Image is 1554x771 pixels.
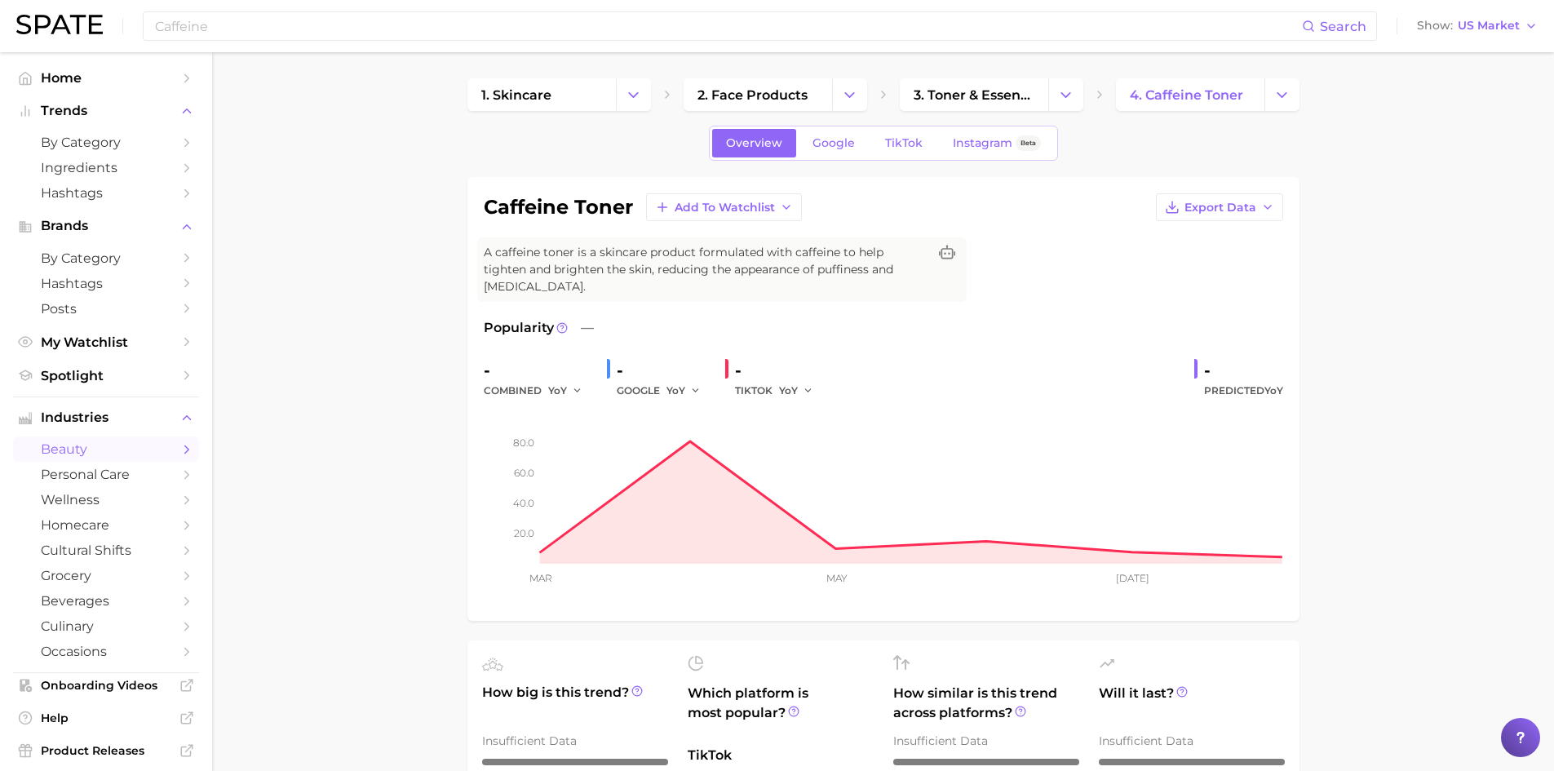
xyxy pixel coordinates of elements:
span: 4. caffeine toner [1130,87,1243,103]
div: - [735,357,825,383]
span: Will it last? [1099,684,1285,723]
span: Popularity [484,318,554,338]
a: Onboarding Videos [13,673,199,698]
span: wellness [41,492,171,507]
span: YoY [779,383,798,397]
span: Google [812,136,855,150]
span: occasions [41,644,171,659]
span: My Watchlist [41,335,171,350]
span: TikTok [885,136,923,150]
span: Ingredients [41,160,171,175]
span: YoY [1264,384,1283,397]
button: Change Category [1048,78,1083,111]
button: YoY [779,381,814,401]
a: Home [13,65,199,91]
div: - [617,357,712,383]
a: 3. toner & essence products [900,78,1048,111]
h1: caffeine toner [484,197,633,217]
span: cultural shifts [41,543,171,558]
span: Help [41,711,171,725]
a: 2. face products [684,78,832,111]
span: Spotlight [41,368,171,383]
span: culinary [41,618,171,634]
div: - [484,357,594,383]
span: 1. skincare [481,87,551,103]
div: Insufficient Data [1099,731,1285,751]
a: beauty [13,436,199,462]
span: homecare [41,517,171,533]
a: 4. caffeine toner [1116,78,1264,111]
a: homecare [13,512,199,538]
span: beverages [41,593,171,609]
span: Add to Watchlist [675,201,775,215]
a: by Category [13,130,199,155]
a: Posts [13,296,199,321]
span: Home [41,70,171,86]
span: Instagram [953,136,1012,150]
span: Industries [41,410,171,425]
span: How similar is this trend across platforms? [893,684,1079,723]
button: Change Category [1264,78,1299,111]
a: by Category [13,246,199,271]
span: 3. toner & essence products [914,87,1034,103]
a: InstagramBeta [939,129,1055,157]
span: 2. face products [697,87,808,103]
span: Overview [726,136,782,150]
a: occasions [13,639,199,664]
span: Trends [41,104,171,118]
a: My Watchlist [13,330,199,355]
span: US Market [1458,21,1520,30]
span: Product Releases [41,743,171,758]
a: culinary [13,614,199,639]
div: GOOGLE [617,381,712,401]
a: Spotlight [13,363,199,388]
a: Help [13,706,199,730]
button: YoY [548,381,583,401]
a: cultural shifts [13,538,199,563]
a: 1. skincare [467,78,616,111]
span: Search [1320,19,1366,34]
a: Google [799,129,869,157]
a: wellness [13,487,199,512]
div: – / 10 [482,759,668,765]
span: How big is this trend? [482,683,668,723]
a: Hashtags [13,180,199,206]
button: Trends [13,99,199,123]
span: Brands [41,219,171,233]
a: Hashtags [13,271,199,296]
span: — [581,318,594,338]
span: Posts [41,301,171,317]
span: A caffeine toner is a skincare product formulated with caffeine to help tighten and brighten the ... [484,244,928,295]
tspan: [DATE] [1116,572,1149,584]
a: grocery [13,563,199,588]
button: Brands [13,214,199,238]
div: Insufficient Data [482,731,668,751]
button: Change Category [832,78,867,111]
span: Predicted [1204,381,1283,401]
button: Change Category [616,78,651,111]
span: Hashtags [41,185,171,201]
span: YoY [666,383,685,397]
span: TikTok [688,746,874,765]
a: Product Releases [13,738,199,763]
div: TIKTOK [735,381,825,401]
span: YoY [548,383,567,397]
div: – / 10 [893,759,1079,765]
button: ShowUS Market [1413,16,1542,37]
tspan: Mar [529,572,552,584]
button: Add to Watchlist [646,193,802,221]
span: Which platform is most popular? [688,684,874,738]
div: combined [484,381,594,401]
input: Search here for a brand, industry, or ingredient [153,12,1302,40]
tspan: May [826,572,847,584]
div: - [1204,357,1283,383]
img: SPATE [16,15,103,34]
button: Export Data [1156,193,1283,221]
span: by Category [41,250,171,266]
span: personal care [41,467,171,482]
span: Hashtags [41,276,171,291]
a: personal care [13,462,199,487]
a: Ingredients [13,155,199,180]
a: beverages [13,588,199,614]
div: – / 10 [1099,759,1285,765]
